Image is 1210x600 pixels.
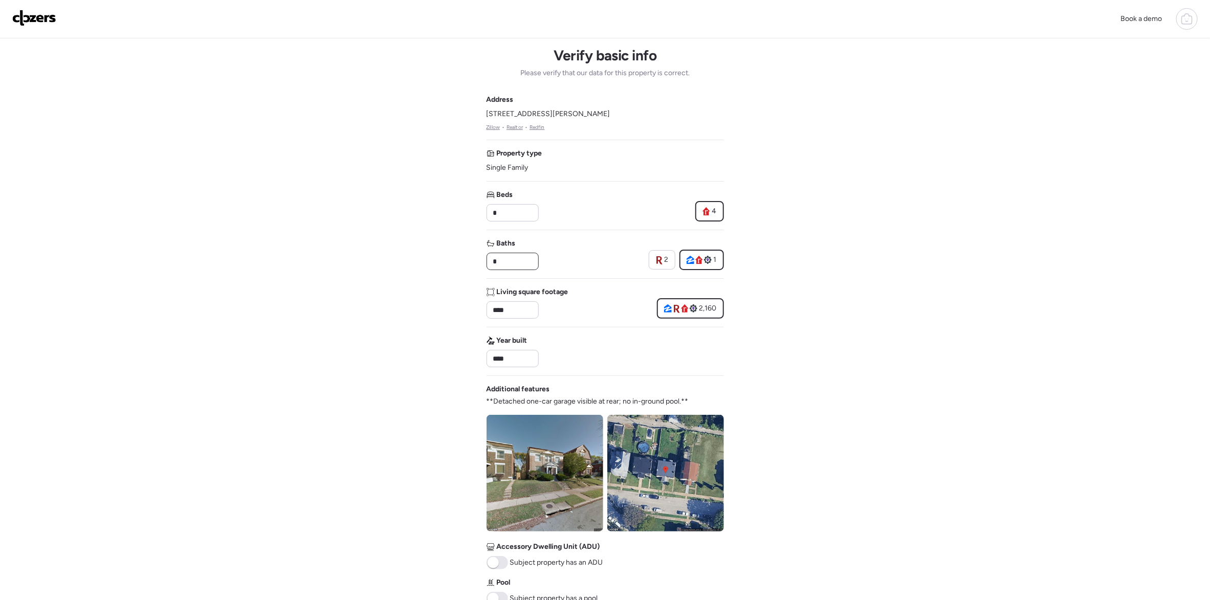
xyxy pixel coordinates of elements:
[502,123,504,131] span: •
[487,396,689,407] span: **Detached one-car garage visible at rear; no in-ground pool.**
[12,10,56,26] img: Logo
[487,163,529,173] span: Single Family
[665,255,669,265] span: 2
[507,123,523,131] a: Realtor
[497,577,511,588] span: Pool
[487,123,500,131] a: Zillow
[497,336,527,346] span: Year built
[530,123,545,131] a: Redfin
[497,542,600,552] span: Accessory Dwelling Unit (ADU)
[487,384,550,394] span: Additional features
[714,255,717,265] span: 1
[497,190,513,200] span: Beds
[525,123,527,131] span: •
[487,95,514,105] span: Address
[497,148,542,159] span: Property type
[1120,14,1162,23] span: Book a demo
[497,287,568,297] span: Living square footage
[520,68,690,78] span: Please verify that our data for this property is correct.
[712,206,717,216] span: 4
[554,47,656,64] h1: Verify basic info
[497,238,516,249] span: Baths
[510,558,603,568] span: Subject property has an ADU
[487,109,610,119] span: [STREET_ADDRESS][PERSON_NAME]
[699,303,717,314] span: 2,160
